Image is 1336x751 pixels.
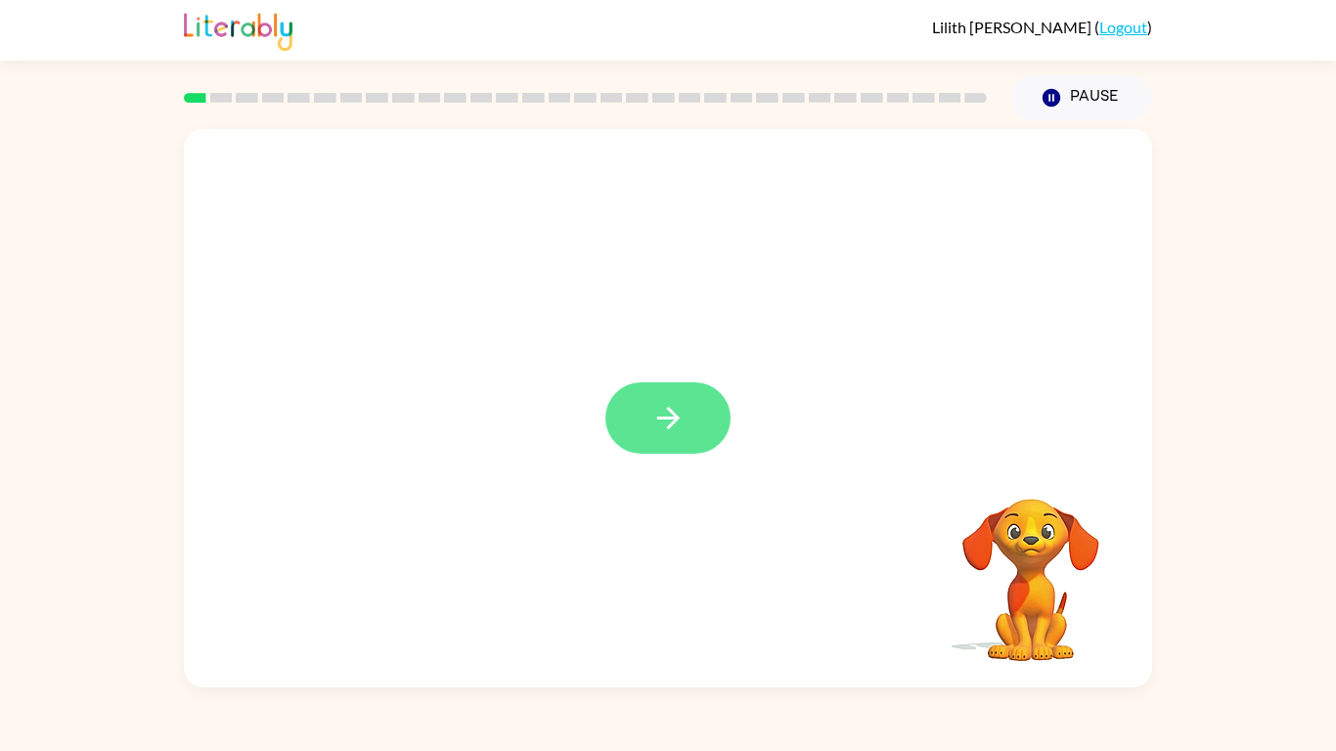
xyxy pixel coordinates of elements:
video: Your browser must support playing .mp4 files to use Literably. Please try using another browser. [933,468,1129,664]
span: Lilith [PERSON_NAME] [932,18,1094,36]
a: Logout [1099,18,1147,36]
div: ( ) [932,18,1152,36]
button: Pause [1010,75,1152,120]
img: Literably [184,8,292,51]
